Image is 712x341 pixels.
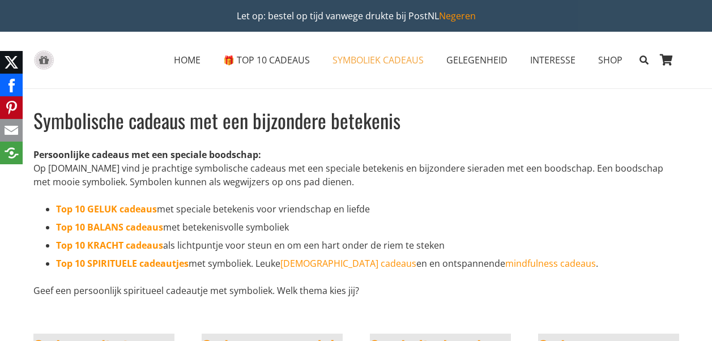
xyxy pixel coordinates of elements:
a: Top 10 BALANS cadeaus [56,221,163,233]
p: Geef een persoonlijk spiritueel cadeautje met symboliek. Welk thema kies jij? [33,284,679,297]
span: INTERESSE [530,54,575,66]
a: Zoeken [634,46,654,74]
a: INTERESSEINTERESSE Menu [519,46,587,74]
a: HOMEHOME Menu [163,46,212,74]
a: SYMBOLIEK CADEAUSSYMBOLIEK CADEAUS Menu [321,46,435,74]
a: 🎁 TOP 10 CADEAUS🎁 TOP 10 CADEAUS Menu [212,46,321,74]
p: Op [DOMAIN_NAME] vind je prachtige symbolische cadeaus met een speciale betekenis en bijzondere s... [33,148,679,189]
span: 🎁 TOP 10 CADEAUS [223,54,310,66]
a: Top 10 SPIRITUELE cadeautjes [56,257,189,270]
li: met betekenisvolle symboliek [56,220,679,234]
a: Negeren [439,10,476,22]
span: SHOP [598,54,623,66]
span: GELEGENHEID [446,54,508,66]
a: gift-box-icon-grey-inspirerendwinkelen [33,50,54,70]
span: SYMBOLIEK CADEAUS [332,54,424,66]
li: met speciale betekenis voor vriendschap en liefde [56,202,679,216]
span: HOME [174,54,201,66]
a: mindfulness cadeaus [505,257,596,270]
a: Top 10 GELUK cadeaus [56,203,157,215]
li: met symboliek. Leuke en en ontspannende . [56,257,679,270]
strong: Persoonlijke cadeaus met een speciale boodschap: [33,148,261,161]
h1: Symbolische cadeaus met een bijzondere betekenis [33,106,679,134]
li: als lichtpuntje voor steun en om een hart onder de riem te steken [56,238,679,252]
a: Winkelwagen [654,32,679,88]
a: Top 10 KRACHT cadeaus [56,239,163,252]
a: [DEMOGRAPHIC_DATA] cadeaus [280,257,416,270]
a: SHOPSHOP Menu [587,46,634,74]
a: GELEGENHEIDGELEGENHEID Menu [435,46,519,74]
